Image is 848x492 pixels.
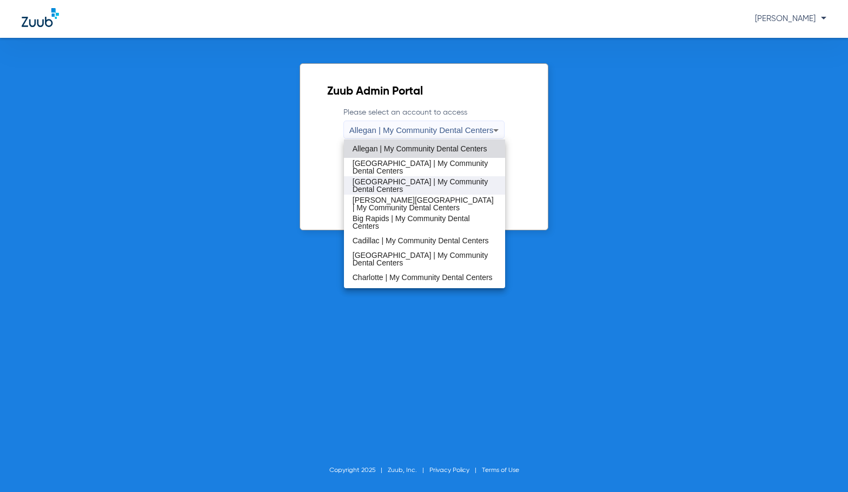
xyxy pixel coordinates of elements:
[353,159,497,175] span: [GEOGRAPHIC_DATA] | My Community Dental Centers
[353,196,497,211] span: [PERSON_NAME][GEOGRAPHIC_DATA] | My Community Dental Centers
[353,145,487,152] span: Allegan | My Community Dental Centers
[353,237,489,244] span: Cadillac | My Community Dental Centers
[353,215,497,230] span: Big Rapids | My Community Dental Centers
[353,274,493,281] span: Charlotte | My Community Dental Centers
[353,251,497,267] span: [GEOGRAPHIC_DATA] | My Community Dental Centers
[353,178,497,193] span: [GEOGRAPHIC_DATA] | My Community Dental Centers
